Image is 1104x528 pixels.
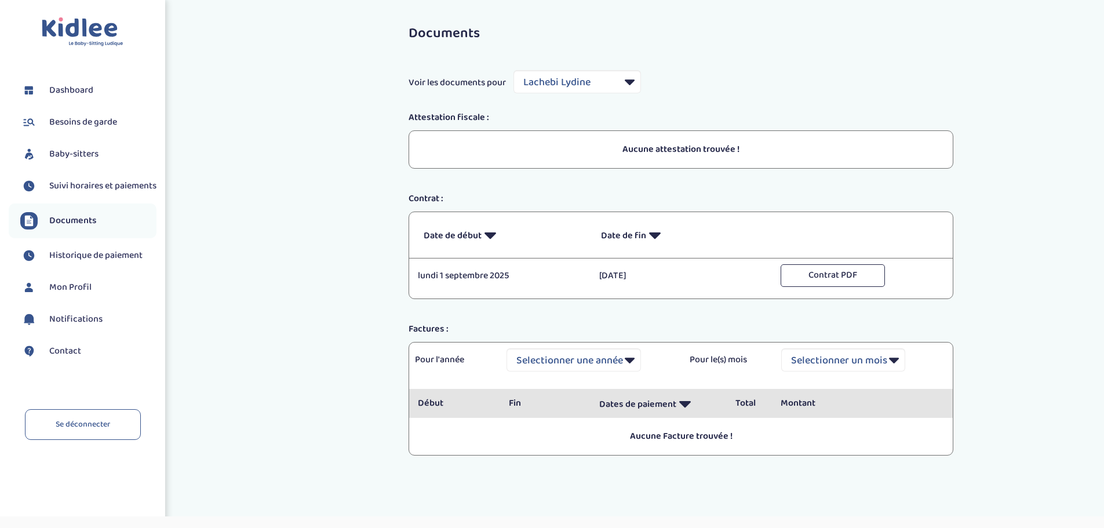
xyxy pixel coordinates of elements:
p: Montant [781,396,854,410]
p: [DATE] [599,269,763,283]
a: Contrat PDF [781,269,885,282]
span: Historique de paiement [49,249,143,263]
h3: Documents [409,26,953,41]
p: Date de fin [601,221,761,249]
div: Attestation fiscale : [400,111,962,125]
div: Contrat : [400,192,962,206]
span: Notifications [49,312,103,326]
a: Contact [20,343,156,360]
p: Dates de paiement [599,389,718,418]
p: Total [735,396,763,410]
div: Factures : [400,322,962,336]
p: lundi 1 septembre 2025 [418,269,582,283]
p: Aucune attestation trouvée ! [424,143,938,156]
button: Contrat PDF [781,264,885,287]
a: Mon Profil [20,279,156,296]
span: Suivi horaires et paiements [49,179,156,193]
img: babysitters.svg [20,145,38,163]
img: dashboard.svg [20,82,38,99]
span: Contact [49,344,81,358]
span: Baby-sitters [49,147,99,161]
span: Mon Profil [49,281,92,294]
a: Baby-sitters [20,145,156,163]
a: Besoins de garde [20,114,156,131]
p: Fin [509,396,582,410]
a: Documents [20,212,156,230]
img: notification.svg [20,311,38,328]
a: Se déconnecter [25,409,141,440]
a: Notifications [20,311,156,328]
img: suivihoraire.svg [20,177,38,195]
img: documents.svg [20,212,38,230]
span: Voir les documents pour [409,76,506,90]
img: besoin.svg [20,114,38,131]
p: Date de début [424,221,584,249]
span: Besoins de garde [49,115,117,129]
a: Dashboard [20,82,156,99]
p: Pour le(s) mois [690,353,764,367]
img: suivihoraire.svg [20,247,38,264]
span: Documents [49,214,97,228]
img: logo.svg [42,17,123,47]
a: Suivi horaires et paiements [20,177,156,195]
span: Dashboard [49,83,93,97]
a: Historique de paiement [20,247,156,264]
p: Pour l'année [415,353,489,367]
img: contact.svg [20,343,38,360]
p: Aucune Facture trouvée ! [418,429,944,443]
img: profil.svg [20,279,38,296]
p: Début [418,396,491,410]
